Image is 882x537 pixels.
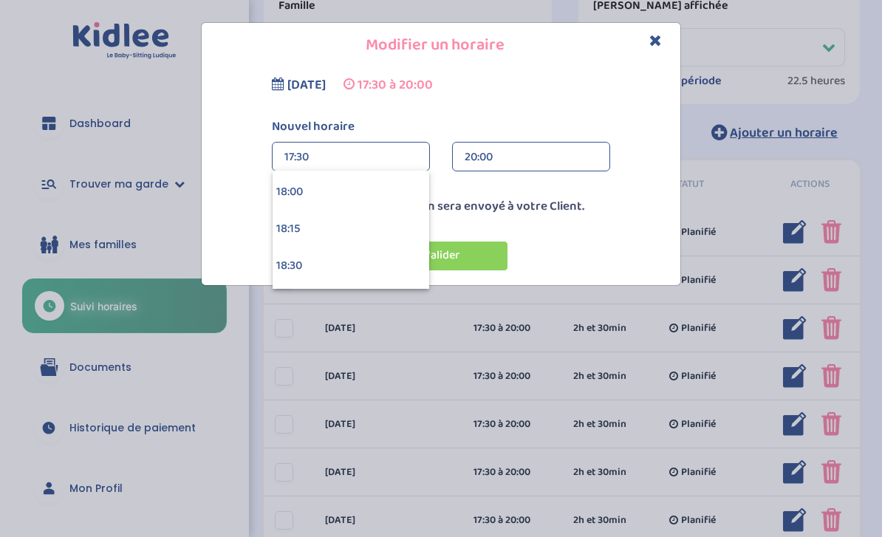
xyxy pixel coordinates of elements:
[649,33,662,49] button: Close
[273,174,429,211] div: 18:00
[273,211,429,247] div: 18:15
[284,143,417,172] div: 17:30
[261,117,621,137] label: Nouvel horaire
[375,242,507,270] button: Valider
[358,75,433,95] span: 17:30 à 20:00
[287,75,326,95] span: [DATE]
[273,284,429,321] div: 18:45
[205,197,677,216] p: Un e-mail de notification sera envoyé à
[213,34,669,57] h4: Modifier un horaire
[273,247,429,284] div: 18:30
[465,143,598,172] div: 20:00
[516,196,584,216] span: votre Client.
